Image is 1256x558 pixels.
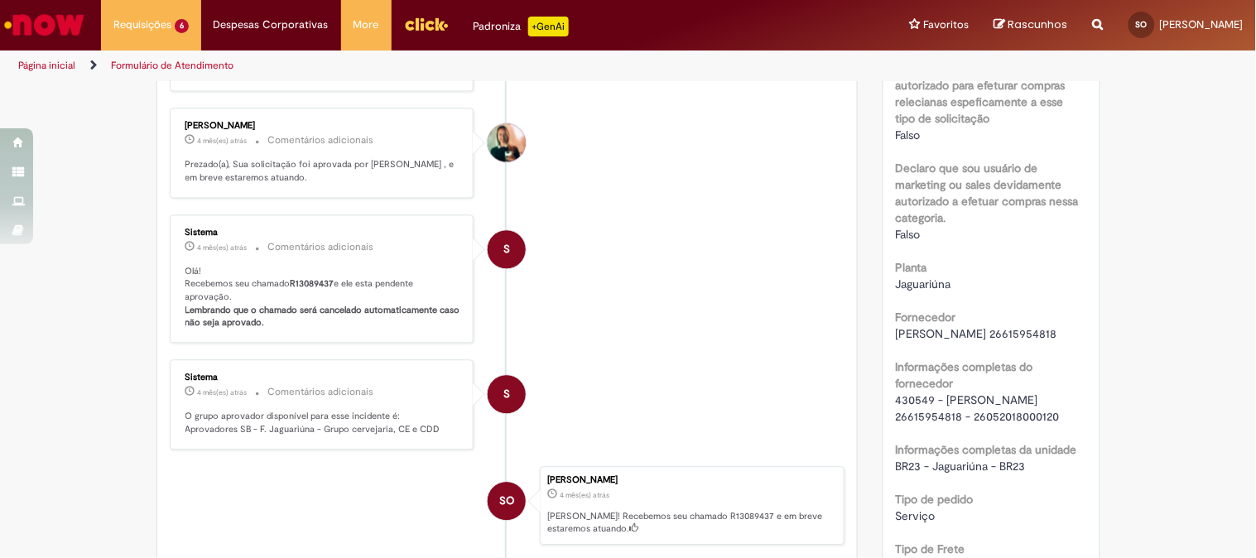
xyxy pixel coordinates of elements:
span: Rascunhos [1008,17,1068,32]
span: Falso [896,227,921,242]
span: Falso [896,127,921,142]
span: More [354,17,379,33]
div: [PERSON_NAME] [547,475,835,485]
p: O grupo aprovador disponível para esse incidente é: Aprovadores SB - F. Jaguariúna - Grupo cervej... [185,410,461,435]
div: Sara Maria De Oliveira [488,482,526,520]
span: SO [499,481,514,521]
span: Requisições [113,17,171,33]
span: 4 mês(es) atrás [560,490,609,500]
div: Sistema [185,228,461,238]
span: [PERSON_NAME] 26615954818 [896,326,1057,341]
span: Favoritos [924,17,970,33]
div: Sistema [185,373,461,382]
div: System [488,230,526,268]
a: Formulário de Atendimento [111,59,233,72]
span: SO [1136,19,1148,30]
span: S [503,374,510,414]
div: Padroniza [474,17,569,36]
span: 4 mês(es) atrás [198,387,248,397]
a: Rascunhos [994,17,1068,33]
b: Tipo de pedido [896,492,974,507]
b: Planta [896,260,927,275]
div: Juliana Faria Salimbeni [488,123,526,161]
p: +GenAi [528,17,569,36]
div: [PERSON_NAME] [185,121,461,131]
span: Serviço [896,508,936,523]
b: Informações completas do fornecedor [896,359,1033,391]
div: System [488,375,526,413]
b: Declaro que sou usuário de marketing ou sales devidamente autorizado a efetuar compras nessa cate... [896,161,1079,225]
b: Informações completas da unidade [896,442,1077,457]
img: click_logo_yellow_360x200.png [404,12,449,36]
span: 4 mês(es) atrás [198,243,248,253]
ul: Trilhas de página [12,51,825,81]
p: Prezado(a), Sua solicitação foi aprovada por [PERSON_NAME] , e em breve estaremos atuando. [185,158,461,184]
small: Comentários adicionais [268,133,374,147]
p: [PERSON_NAME]! Recebemos seu chamado R13089437 e em breve estaremos atuando. [547,510,835,536]
span: Despesas Corporativas [214,17,329,33]
time: 23/05/2025 09:02:04 [198,243,248,253]
b: Declaro que sou usuário de Jurídico/Legal devidamente autorizado para efeturar compras relecianas... [896,45,1066,126]
span: 6 [175,19,189,33]
small: Comentários adicionais [268,240,374,254]
small: Comentários adicionais [268,385,374,399]
time: 23/05/2025 09:01:51 [560,490,609,500]
img: ServiceNow [2,8,87,41]
b: Fornecedor [896,310,956,325]
span: [PERSON_NAME] [1160,17,1244,31]
a: Página inicial [18,59,75,72]
b: R13089437 [291,277,334,290]
span: Jaguariúna [896,277,951,291]
b: Lembrando que o chamado será cancelado automaticamente caso não seja aprovado. [185,304,463,330]
time: 23/05/2025 15:05:43 [198,136,248,146]
span: S [503,229,510,269]
p: Olá! Recebemos seu chamado e ele esta pendente aprovação. [185,265,461,330]
b: Tipo de Frete [896,541,965,556]
time: 23/05/2025 09:02:02 [198,387,248,397]
span: 430549 - [PERSON_NAME] 26615954818 - 26052018000120 [896,392,1060,424]
span: BR23 - Jaguariúna - BR23 [896,459,1026,474]
li: Sara Maria De Oliveira [170,466,845,546]
span: 4 mês(es) atrás [198,136,248,146]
